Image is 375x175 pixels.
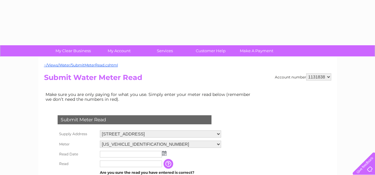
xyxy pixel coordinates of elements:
[44,73,331,85] h2: Submit Water Meter Read
[56,159,98,169] th: Read
[58,115,211,124] div: Submit Meter Read
[44,63,118,67] a: ~/Views/Water/SubmitMeterRead.cshtml
[162,151,167,156] img: ...
[56,129,98,139] th: Supply Address
[94,45,144,56] a: My Account
[275,73,331,81] div: Account number
[164,159,174,169] input: Information
[56,149,98,159] th: Read Date
[186,45,236,56] a: Customer Help
[56,139,98,149] th: Meter
[48,45,98,56] a: My Clear Business
[232,45,281,56] a: Make A Payment
[140,45,190,56] a: Services
[44,91,255,103] td: Make sure you are only paying for what you use. Simply enter your meter read below (remember we d...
